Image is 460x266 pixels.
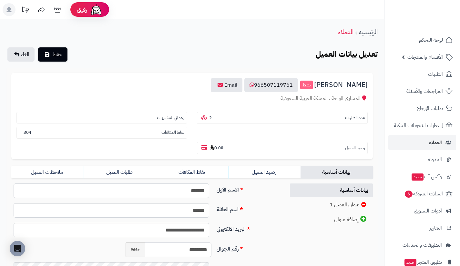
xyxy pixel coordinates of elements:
[388,84,456,99] a: المراجعات والأسئلة
[53,51,62,58] span: حفظ
[407,53,443,62] span: الأقسام والمنتجات
[428,70,443,79] span: الطلبات
[414,206,442,215] span: أدوات التسويق
[388,169,456,184] a: وآتس آبجديد
[157,115,184,121] small: إجمالي المشتريات
[428,155,442,164] span: المدونة
[388,118,456,133] a: إشعارات التحويلات البنكية
[404,190,413,198] span: 6
[388,101,456,116] a: طلبات الإرجاع
[416,13,454,26] img: logo-2.png
[209,115,212,121] b: 2
[394,121,443,130] span: إشعارات التحويلات البنكية
[214,203,282,213] label: اسم العائلة
[388,66,456,82] a: الطلبات
[211,78,242,92] a: Email
[388,32,456,48] a: لوحة التحكم
[403,241,442,250] span: التطبيقات والخدمات
[16,95,368,102] div: المشاري الواحة ، المملكة العربية السعودية
[430,223,442,232] span: التقارير
[214,242,282,253] label: رقم الجوال
[38,47,67,62] button: حفظ
[388,220,456,236] a: التقارير
[228,166,301,179] a: رصيد العميل
[316,48,378,60] b: تعديل بيانات العميل
[90,3,103,16] img: ai-face.png
[411,172,442,181] span: وآتس آب
[345,115,365,121] small: عدد الطلبات
[214,183,282,194] label: الاسم الأول
[11,166,84,179] a: ملاحظات العميل
[7,47,35,62] a: الغاء
[214,223,282,233] label: البريد الالكتروني
[388,237,456,253] a: التطبيقات والخدمات
[404,189,443,198] span: السلات المتروكة
[345,145,365,151] small: رصيد العميل
[17,3,33,18] a: تحديثات المنصة
[156,166,228,179] a: نقاط المكافآت
[404,259,416,266] span: جديد
[161,130,184,136] small: نقاط ألمكافآت
[314,81,368,89] span: [PERSON_NAME]
[388,203,456,219] a: أدوات التسويق
[338,27,353,37] a: العملاء
[126,242,145,257] span: +966
[301,166,373,179] a: بيانات أساسية
[290,198,373,212] a: عنوان العميل 1
[21,51,29,58] span: الغاء
[417,104,443,113] span: طلبات الإرجاع
[359,27,378,37] a: الرئيسية
[290,183,373,197] a: بيانات أساسية
[10,241,25,256] div: Open Intercom Messenger
[429,138,442,147] span: العملاء
[300,81,313,90] small: نشط
[388,135,456,150] a: العملاء
[84,166,156,179] a: طلبات العميل
[290,212,373,227] a: إضافة عنوان
[406,87,443,96] span: المراجعات والأسئلة
[388,186,456,202] a: السلات المتروكة6
[77,6,87,14] span: رفيق
[244,78,298,92] a: 966507119761
[419,35,443,44] span: لوحة التحكم
[388,152,456,167] a: المدونة
[412,173,424,181] span: جديد
[210,145,223,151] b: 0.00
[24,129,31,135] b: 304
